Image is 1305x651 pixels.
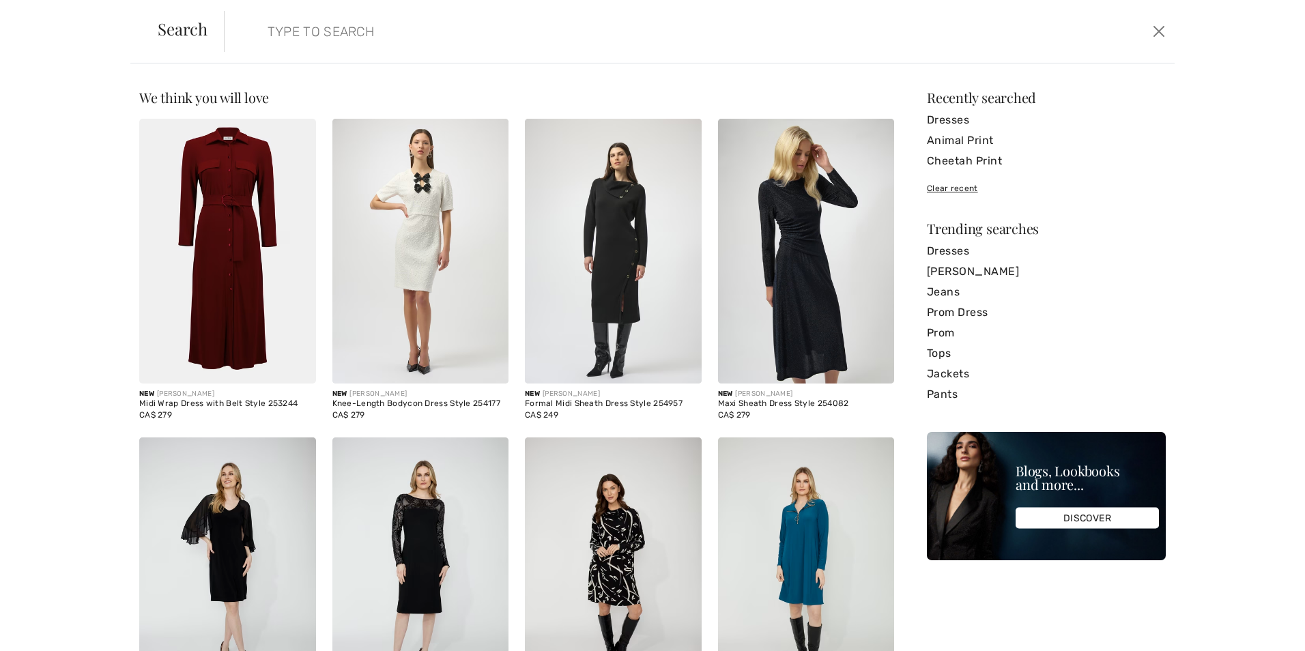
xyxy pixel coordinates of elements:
[1016,464,1159,491] div: Blogs, Lookbooks and more...
[927,241,1166,261] a: Dresses
[1016,508,1159,529] div: DISCOVER
[927,182,1166,194] div: Clear recent
[525,399,702,409] div: Formal Midi Sheath Dress Style 254957
[927,151,1166,171] a: Cheetah Print
[332,399,509,409] div: Knee-Length Bodycon Dress Style 254177
[158,20,207,37] span: Search
[139,119,316,384] img: Midi Wrap Dress with Belt Style 253244. Merlot
[332,410,365,420] span: CA$ 279
[927,384,1166,405] a: Pants
[927,323,1166,343] a: Prom
[927,91,1166,104] div: Recently searched
[139,399,316,409] div: Midi Wrap Dress with Belt Style 253244
[332,119,509,384] img: Knee-Length Bodycon Dress Style 254177. Winter White
[332,390,347,398] span: New
[718,410,751,420] span: CA$ 279
[257,11,926,52] input: TYPE TO SEARCH
[139,410,172,420] span: CA$ 279
[927,130,1166,151] a: Animal Print
[718,119,895,384] img: Maxi Sheath Dress Style 254082. Black
[525,389,702,399] div: [PERSON_NAME]
[927,222,1166,235] div: Trending searches
[1148,20,1168,42] button: Close
[30,10,58,22] span: Chat
[927,282,1166,302] a: Jeans
[718,399,895,409] div: Maxi Sheath Dress Style 254082
[927,364,1166,384] a: Jackets
[139,389,316,399] div: [PERSON_NAME]
[332,389,509,399] div: [PERSON_NAME]
[927,110,1166,130] a: Dresses
[525,119,702,384] img: Formal Midi Sheath Dress Style 254957. Black
[139,88,269,106] span: We think you will love
[718,390,733,398] span: New
[139,390,154,398] span: New
[525,390,540,398] span: New
[525,410,558,420] span: CA$ 249
[927,432,1166,560] img: Blogs, Lookbooks and more...
[927,343,1166,364] a: Tops
[718,389,895,399] div: [PERSON_NAME]
[927,261,1166,282] a: [PERSON_NAME]
[927,302,1166,323] a: Prom Dress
